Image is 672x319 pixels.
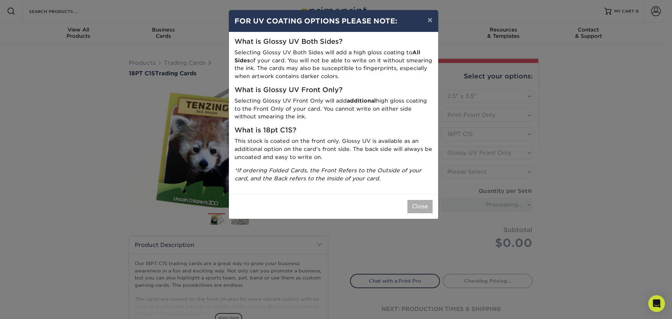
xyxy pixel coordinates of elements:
[234,38,433,46] h5: What is Glossy UV Both Sides?
[234,137,433,161] p: This stock is coated on the front only. Glossy UV is available as an additional option on the car...
[234,86,433,94] h5: What is Glossy UV Front Only?
[347,97,376,104] strong: additional
[234,97,433,121] p: Selecting Glossy UV Front Only will add high gloss coating to the Front Only of your card. You ca...
[234,49,420,64] strong: All Sides
[422,10,438,30] button: ×
[648,295,665,312] div: Open Intercom Messenger
[234,167,421,182] i: *If ordering Folded Cards, the Front Refers to the Outside of your card, and the Back refers to t...
[234,49,433,81] p: Selecting Glossy UV Both Sides will add a high gloss coating to of your card. You will not be abl...
[234,126,433,134] h5: What is 18pt C1S?
[234,16,433,26] h4: FOR UV COATING OPTIONS PLEASE NOTE:
[407,200,433,213] button: Close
